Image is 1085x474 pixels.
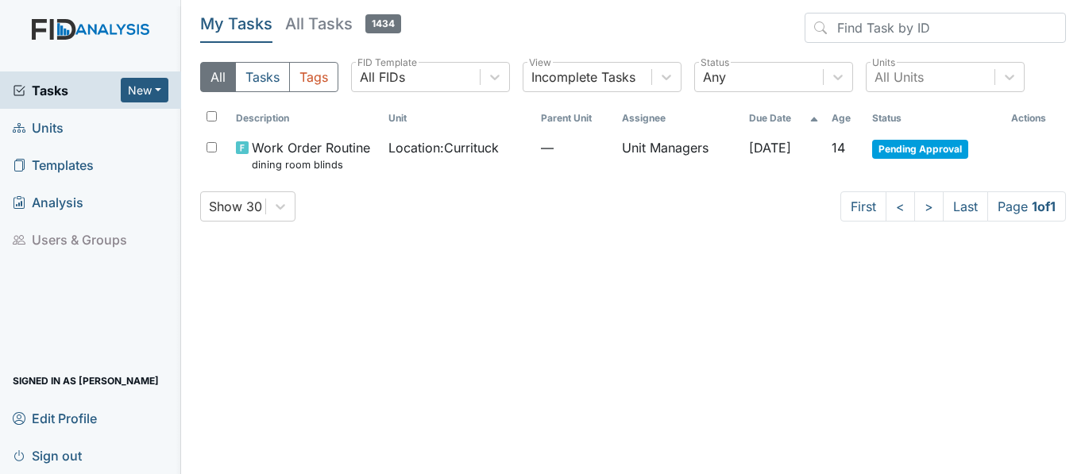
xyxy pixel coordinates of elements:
h5: My Tasks [200,13,272,35]
a: > [914,191,944,222]
div: Type filter [200,62,338,92]
span: Pending Approval [872,140,968,159]
div: All Units [875,67,924,87]
span: Units [13,115,64,140]
h5: All Tasks [285,13,401,35]
small: dining room blinds [252,157,370,172]
input: Find Task by ID [805,13,1066,43]
th: Assignee [616,105,743,132]
td: Unit Managers [616,132,743,179]
span: [DATE] [749,140,791,156]
span: Page [987,191,1066,222]
span: Templates [13,152,94,177]
nav: task-pagination [840,191,1066,222]
div: Incomplete Tasks [531,67,635,87]
a: Last [943,191,988,222]
button: All [200,62,236,92]
span: Sign out [13,443,82,468]
a: < [886,191,915,222]
th: Toggle SortBy [382,105,535,132]
button: Tags [289,62,338,92]
span: Edit Profile [13,406,97,430]
span: 14 [832,140,845,156]
span: Work Order Routine dining room blinds [252,138,370,172]
span: Location : Currituck [388,138,499,157]
span: Analysis [13,190,83,214]
a: Tasks [13,81,121,100]
th: Toggle SortBy [535,105,616,132]
th: Toggle SortBy [825,105,866,132]
a: First [840,191,886,222]
span: Signed in as [PERSON_NAME] [13,368,159,393]
th: Toggle SortBy [866,105,1005,132]
button: New [121,78,168,102]
th: Actions [1005,105,1066,132]
div: All FIDs [360,67,405,87]
th: Toggle SortBy [230,105,382,132]
input: Toggle All Rows Selected [207,111,217,121]
strong: 1 of 1 [1032,198,1056,214]
th: Toggle SortBy [743,105,825,132]
div: Show 30 [209,197,262,216]
button: Tasks [235,62,290,92]
span: 1434 [365,14,401,33]
span: — [541,138,609,157]
div: Any [703,67,726,87]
